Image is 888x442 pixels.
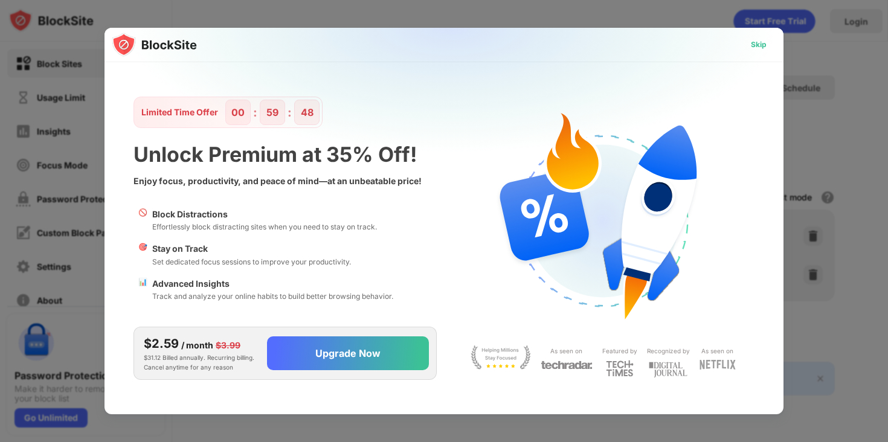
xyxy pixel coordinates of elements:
div: $3.99 [216,339,240,352]
div: Upgrade Now [315,347,381,359]
div: As seen on [701,345,733,357]
div: Skip [751,39,767,51]
div: 📊 [138,277,147,303]
img: light-netflix.svg [700,360,736,370]
img: light-techtimes.svg [606,360,634,377]
img: light-digital-journal.svg [649,360,687,380]
div: Featured by [602,345,637,357]
div: / month [181,339,213,352]
div: Recognized by [647,345,690,357]
img: gradient.svg [112,28,791,267]
div: Track and analyze your online habits to build better browsing behavior. [152,290,393,302]
div: As seen on [550,345,582,357]
img: light-techradar.svg [541,360,593,370]
div: $31.12 Billed annually. Recurring billing. Cancel anytime for any reason [144,335,257,372]
div: $2.59 [144,335,179,353]
div: Advanced Insights [152,277,393,290]
img: light-stay-focus.svg [471,345,531,370]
